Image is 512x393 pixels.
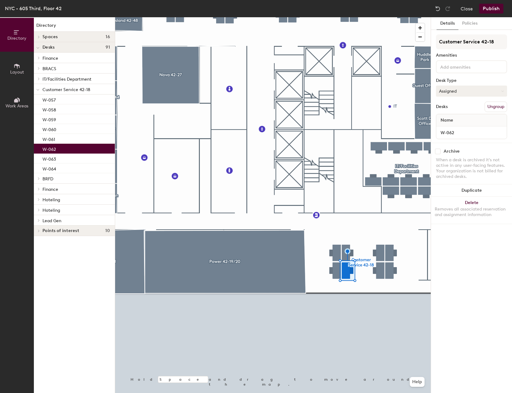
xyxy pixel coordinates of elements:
[42,187,58,192] span: Finance
[7,36,26,41] span: Directory
[34,22,115,32] h1: Directory
[42,208,60,213] span: Hoteling
[431,184,512,197] button: Duplicate
[6,103,28,109] span: Work Areas
[42,176,53,182] span: BRFD
[436,104,448,109] div: Desks
[431,197,512,224] button: DeleteRemoves all associated reservation and assignment information
[436,86,507,97] button: Assigned
[106,45,110,50] span: 91
[42,45,54,50] span: Desks
[42,106,56,113] p: W-058
[42,96,56,103] p: W-057
[461,4,473,14] button: Close
[485,102,507,112] button: Ungroup
[42,87,90,92] span: Customer Service 42-18
[10,70,24,75] span: Layout
[42,228,79,233] span: Points of interest
[410,377,425,387] button: Help
[479,4,503,14] button: Publish
[42,125,56,132] p: W-060
[436,78,507,83] div: Desk Type
[439,63,494,70] input: Add amenities
[105,228,110,233] span: 10
[437,115,456,126] span: Name
[42,218,61,223] span: Lead Gen
[42,155,56,162] p: W-063
[42,165,56,172] p: W-064
[42,66,56,71] span: BRACS
[435,207,508,218] div: Removes all associated reservation and assignment information
[42,34,58,39] span: Spaces
[444,149,460,154] div: Archive
[42,56,58,61] span: Finance
[42,115,56,122] p: W-059
[42,197,60,203] span: Hoteling
[458,17,481,30] button: Policies
[5,5,62,12] div: NYC - 605 Third, Floor 42
[445,6,451,12] img: Redo
[42,145,56,152] p: W-062
[42,77,91,82] span: IT/Facilities Department
[435,6,441,12] img: Undo
[106,34,110,39] span: 16
[437,128,506,137] input: Unnamed desk
[42,135,55,142] p: W-061
[437,17,458,30] button: Details
[436,157,507,179] div: When a desk is archived it's not active in any user-facing features. Your organization is not bil...
[436,53,507,58] div: Amenities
